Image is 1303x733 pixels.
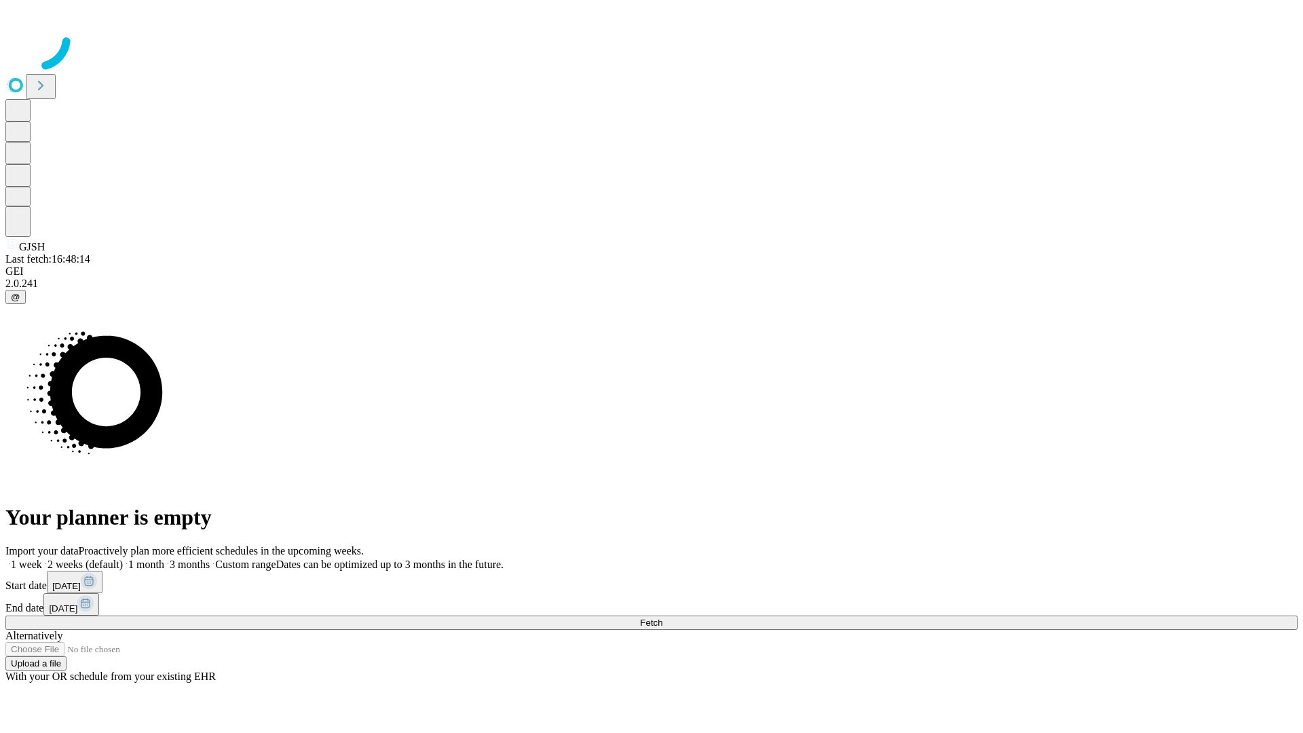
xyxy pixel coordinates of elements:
[5,593,1298,616] div: End date
[79,545,364,557] span: Proactively plan more efficient schedules in the upcoming weeks.
[128,559,164,570] span: 1 month
[11,559,42,570] span: 1 week
[5,505,1298,530] h1: Your planner is empty
[5,545,79,557] span: Import your data
[170,559,210,570] span: 3 months
[640,618,662,628] span: Fetch
[43,593,99,616] button: [DATE]
[5,571,1298,593] div: Start date
[215,559,276,570] span: Custom range
[5,253,90,265] span: Last fetch: 16:48:14
[5,656,67,671] button: Upload a file
[5,265,1298,278] div: GEI
[5,671,216,682] span: With your OR schedule from your existing EHR
[276,559,504,570] span: Dates can be optimized up to 3 months in the future.
[47,571,102,593] button: [DATE]
[5,278,1298,290] div: 2.0.241
[48,559,123,570] span: 2 weeks (default)
[5,616,1298,630] button: Fetch
[52,581,81,591] span: [DATE]
[49,603,77,614] span: [DATE]
[5,630,62,641] span: Alternatively
[5,290,26,304] button: @
[11,292,20,302] span: @
[19,241,45,252] span: GJSH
